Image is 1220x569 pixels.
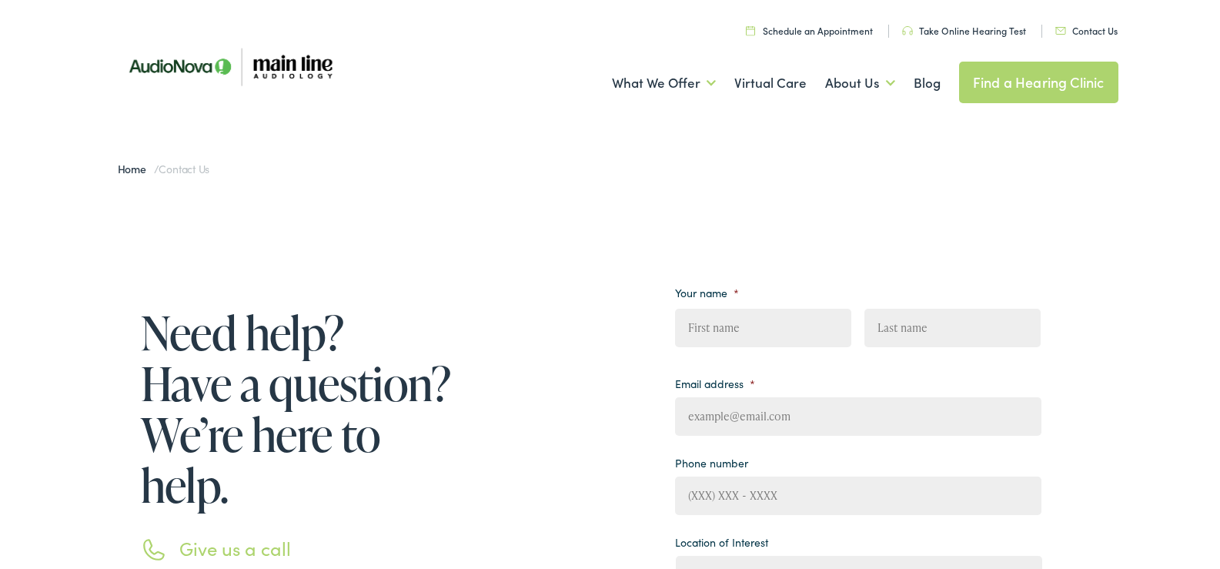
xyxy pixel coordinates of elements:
[118,161,154,176] a: Home
[675,377,755,390] label: Email address
[675,535,768,549] label: Location of Interest
[612,55,716,112] a: What We Offer
[746,24,873,37] a: Schedule an Appointment
[675,286,739,300] label: Your name
[1055,27,1066,35] img: utility icon
[675,456,748,470] label: Phone number
[1055,24,1118,37] a: Contact Us
[675,309,851,347] input: First name
[902,26,913,35] img: utility icon
[675,477,1041,515] input: (XXX) XXX - XXXX
[734,55,807,112] a: Virtual Care
[914,55,941,112] a: Blog
[825,55,895,112] a: About Us
[959,62,1118,103] a: Find a Hearing Clinic
[746,25,755,35] img: utility icon
[902,24,1026,37] a: Take Online Hearing Test
[141,307,456,510] h1: Need help? Have a question? We’re here to help.
[118,161,210,176] span: /
[159,161,209,176] span: Contact Us
[864,309,1041,347] input: Last name
[179,537,456,560] h3: Give us a call
[675,397,1041,436] input: example@email.com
